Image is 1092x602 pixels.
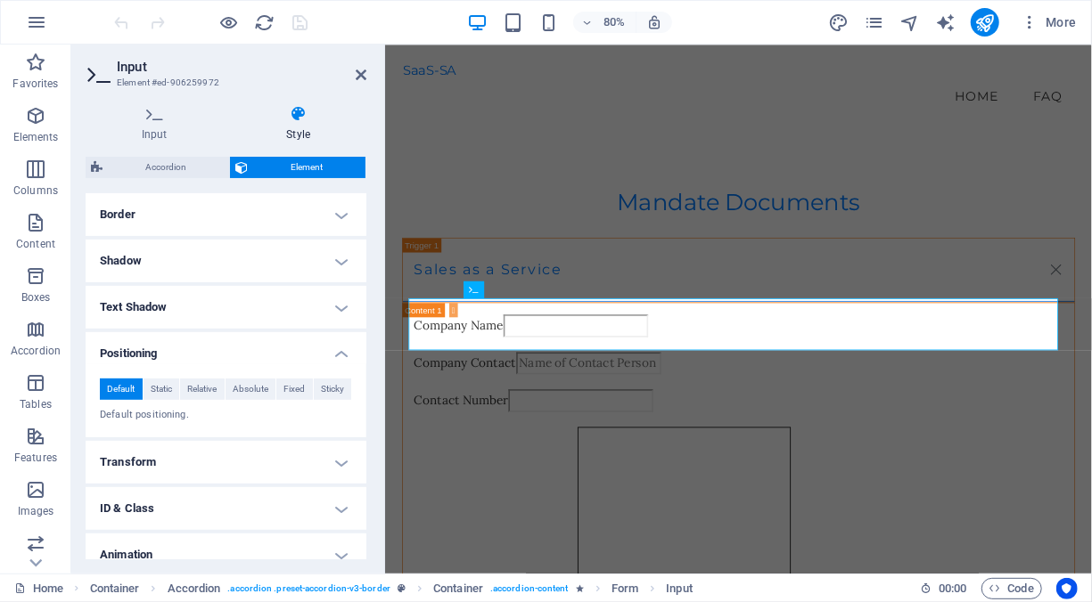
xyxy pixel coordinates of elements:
h2: Input [117,59,366,75]
h4: Border [86,193,366,236]
button: publish [971,8,999,37]
span: . accordion-content [490,578,569,599]
p: Tables [20,397,52,411]
i: AI Writer [935,12,956,33]
span: Code [989,578,1034,599]
button: Usercentrics [1056,578,1078,599]
button: Absolute [226,378,276,400]
h6: Session time [920,578,967,599]
i: Reload page [255,12,275,33]
span: Click to select. Double-click to edit [612,578,638,599]
button: Relative [180,378,225,400]
h4: Animation [86,533,366,576]
span: Relative [187,378,217,400]
button: reload [254,12,275,33]
p: Boxes [21,290,51,305]
button: More [1014,8,1084,37]
i: Publish [974,12,995,33]
button: Click here to leave preview mode and continue editing [218,12,240,33]
button: Fixed [276,378,313,400]
h4: Transform [86,441,366,484]
span: More [1021,13,1077,31]
p: Features [14,451,57,465]
button: pages [864,12,885,33]
h3: Element #ed-906259972 [117,75,331,91]
span: Static [151,378,172,400]
button: Static [144,378,180,400]
i: Design (Ctrl+Alt+Y) [828,12,849,33]
span: . accordion .preset-accordion-v3-border [227,578,390,599]
p: Content [16,237,55,251]
button: Code [981,578,1042,599]
span: : [951,582,954,595]
h4: Text Shadow [86,286,366,329]
span: Click to select. Double-click to edit [666,578,692,599]
button: navigator [899,12,921,33]
button: text_generator [935,12,957,33]
button: 80% [573,12,636,33]
button: Sticky [314,378,352,400]
h4: Style [231,105,367,142]
span: 00 00 [939,578,966,599]
h6: 80% [600,12,628,33]
p: Elements [13,130,59,144]
p: Favorites [12,77,58,91]
span: Default [107,378,135,400]
span: Fixed [283,378,305,400]
p: Accordion [11,344,61,358]
i: On resize automatically adjust zoom level to fit chosen device. [646,14,662,30]
p: Images [18,504,54,518]
button: Element [230,157,365,178]
h4: Input [86,105,231,142]
button: Accordion [86,157,229,178]
button: design [828,12,850,33]
span: Sticky [321,378,344,400]
i: Pages (Ctrl+Alt+S) [864,12,884,33]
span: Absolute [233,378,268,400]
a: Click to cancel selection. Double-click to open Pages [14,578,63,599]
i: Navigator [899,12,920,33]
i: Element contains an animation [576,583,584,593]
p: Columns [13,183,58,198]
nav: breadcrumb [90,578,693,599]
span: Click to select. Double-click to edit [168,578,221,599]
span: Click to select. Double-click to edit [433,578,483,599]
span: Accordion [108,157,224,178]
span: Click to select. Double-click to edit [90,578,140,599]
span: Element [253,157,360,178]
h4: ID & Class [86,487,366,530]
h4: Positioning [86,332,366,364]
h4: Shadow [86,240,366,282]
p: Default positioning. [100,408,352,423]
i: This element is a customizable preset [398,583,406,593]
button: Default [100,378,143,400]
